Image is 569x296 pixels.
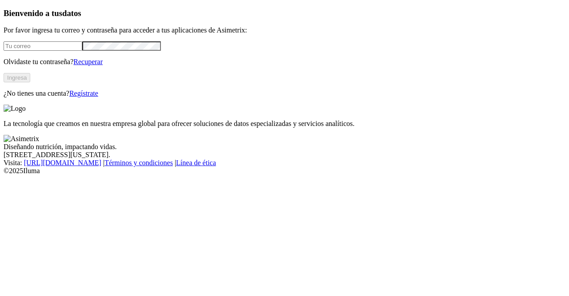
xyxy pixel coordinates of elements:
[69,89,98,97] a: Regístrate
[62,8,81,18] span: datos
[4,73,30,82] button: Ingresa
[4,151,565,159] div: [STREET_ADDRESS][US_STATE].
[4,120,565,128] p: La tecnología que creamos en nuestra empresa global para ofrecer soluciones de datos especializad...
[4,89,565,97] p: ¿No tienes una cuenta?
[4,105,26,113] img: Logo
[4,26,565,34] p: Por favor ingresa tu correo y contraseña para acceder a tus aplicaciones de Asimetrix:
[4,8,565,18] h3: Bienvenido a tus
[176,159,216,166] a: Línea de ética
[4,167,565,175] div: © 2025 Iluma
[104,159,173,166] a: Términos y condiciones
[4,135,39,143] img: Asimetrix
[4,41,82,51] input: Tu correo
[73,58,103,65] a: Recuperar
[24,159,101,166] a: [URL][DOMAIN_NAME]
[4,143,565,151] div: Diseñando nutrición, impactando vidas.
[4,58,565,66] p: Olvidaste tu contraseña?
[4,159,565,167] div: Visita : | |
